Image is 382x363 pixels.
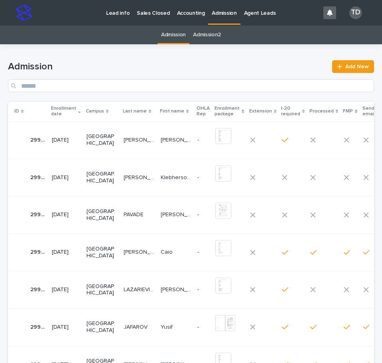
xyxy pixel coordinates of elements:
[124,135,156,144] p: CASTELLANOS ALVAREZ
[87,320,117,334] p: [GEOGRAPHIC_DATA]
[197,137,209,144] p: -
[87,171,117,184] p: [GEOGRAPHIC_DATA]
[87,283,117,297] p: [GEOGRAPHIC_DATA]
[87,208,117,222] p: [GEOGRAPHIC_DATA]
[52,249,80,256] p: [DATE]
[197,104,210,119] p: OHLA Rep
[215,104,240,119] p: Enrollment package
[30,285,47,293] p: 29910
[52,174,80,181] p: [DATE]
[8,61,327,73] h1: Admission
[197,249,209,256] p: -
[30,135,47,144] p: 29947
[87,246,117,259] p: [GEOGRAPHIC_DATA]
[51,104,76,119] p: Enrollment date
[345,64,369,69] span: Add New
[161,135,193,144] p: Edwin Leonardo
[52,324,80,331] p: [DATE]
[30,210,47,218] p: 29948
[249,107,272,116] p: Extension
[52,286,80,293] p: [DATE]
[197,174,209,181] p: -
[124,173,156,181] p: BIGAI PEIXOTO
[30,173,47,181] p: 29946
[161,173,193,181] p: Klebherson Matheus
[197,211,209,218] p: -
[124,247,156,256] p: BORDIN LIMA
[161,322,174,331] p: Yusif
[349,6,362,19] div: TD
[124,210,145,218] p: PAVADE
[52,137,80,144] p: [DATE]
[161,247,174,256] p: Caio
[309,107,334,116] p: Processed
[124,322,149,331] p: JAFAROV
[161,285,193,293] p: [PERSON_NAME]
[16,5,32,21] img: stacker-logo-s-only.png
[124,285,156,293] p: LAZARIEVIEZ ANTONIO SERRUYA
[8,79,374,92] input: Search
[197,286,209,293] p: -
[161,26,186,44] a: Admission
[30,322,47,331] p: 29902
[30,247,47,256] p: 29923
[332,60,374,73] a: Add New
[87,133,117,147] p: [GEOGRAPHIC_DATA]
[123,107,147,116] p: Last name
[281,104,300,119] p: I-20 required
[86,107,104,116] p: Campus
[343,107,353,116] p: FMP
[362,104,375,119] p: Send email
[193,26,221,44] a: Admission2
[161,210,193,218] p: [PERSON_NAME]
[197,324,209,331] p: -
[52,211,80,218] p: [DATE]
[14,107,19,116] p: ID
[160,107,184,116] p: First name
